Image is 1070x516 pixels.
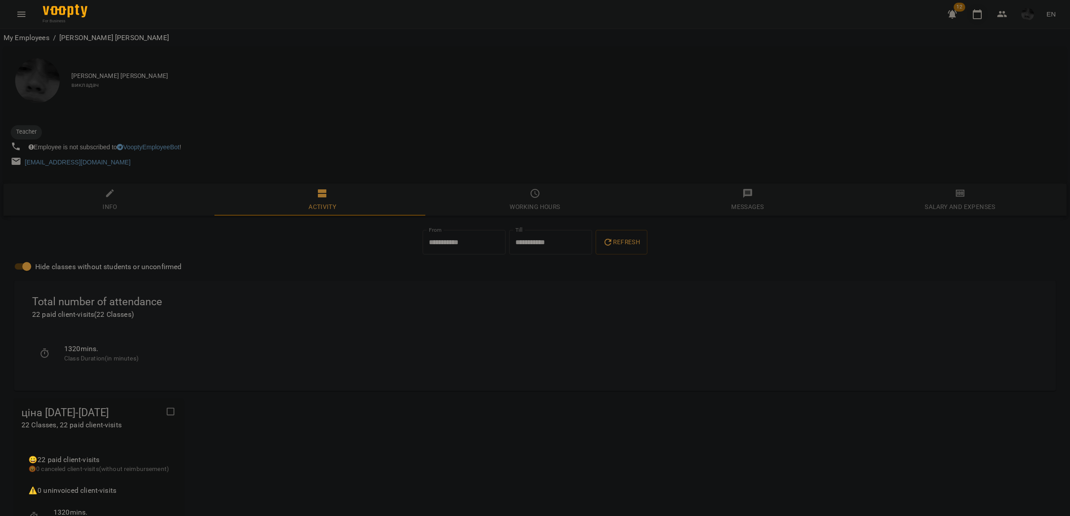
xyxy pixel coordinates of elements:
span: 😡 0 canceled client-visits(without reimbursement) [29,465,169,472]
p: [PERSON_NAME] [PERSON_NAME] [59,33,169,43]
p: 1320 mins. [64,344,1031,354]
button: Refresh [596,230,647,255]
span: 22 paid client-visits ( 22 Classes ) [32,309,1038,320]
p: Class Duration(in minutes) [64,354,1031,363]
img: Дедюхов Євгеній Миколайович [15,58,60,103]
span: Hide classes without students or unconfirmed [35,262,182,272]
p: 22 Classes , 22 paid client-visits [21,420,161,430]
span: Refresh [603,237,640,247]
span: [PERSON_NAME] [PERSON_NAME] [71,72,1059,81]
nav: breadcrumb [4,33,1066,43]
span: For Business [43,18,87,24]
a: My Employees [4,33,49,42]
span: викладач [71,81,1059,90]
span: ⚠️ 0 uninvoiced client-visits [29,486,116,495]
a: VooptyEmployeeBot [117,143,179,151]
span: EN [1046,9,1056,19]
span: ціна [DATE]-[DATE] [21,406,161,420]
span: 😀 22 paid client-visits [29,455,99,464]
button: Menu [11,4,32,25]
button: EN [1043,6,1059,22]
div: Activity [309,201,336,212]
div: Employee is not subscribed to ! [27,141,183,154]
div: Info [103,201,117,212]
div: Messages [731,201,764,212]
span: Teacher [11,128,42,136]
a: [EMAIL_ADDRESS][DOMAIN_NAME] [25,159,131,166]
span: 12 [954,3,965,12]
span: Total number of attendance [32,295,1038,309]
div: Salary and Expenses [925,201,995,212]
img: c21352688f5787f21f3ea42016bcdd1d.jpg [1021,8,1034,20]
div: Working hours [510,201,560,212]
img: Voopty Logo [43,4,87,17]
li: / [53,33,56,43]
